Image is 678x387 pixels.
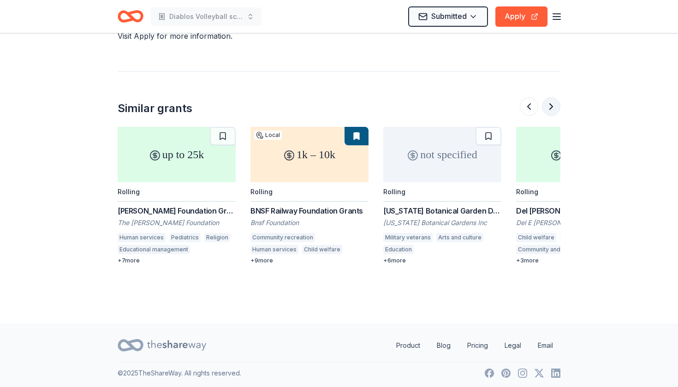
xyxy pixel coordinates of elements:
div: + 6 more [383,257,501,264]
div: Rolling [250,188,273,196]
div: Del [PERSON_NAME] Foundation Grant [516,205,634,216]
div: Rolling [118,188,140,196]
span: Submitted [431,10,467,22]
div: Religion [204,233,230,242]
div: not specified [383,127,501,182]
p: © 2025 TheShareWay. All rights reserved. [118,368,241,379]
span: Diablos Volleyball scholarship [169,11,243,22]
div: Education [383,245,414,254]
div: Child welfare [302,245,342,254]
div: Human services [118,233,166,242]
button: Apply [495,6,547,27]
a: Home [118,6,143,27]
a: Blog [429,336,458,355]
div: Visit Apply for more information. [118,30,560,42]
div: Human services [250,245,298,254]
div: The [PERSON_NAME] Foundation [118,218,236,227]
div: + 3 more [516,257,634,264]
div: 5k – 3m [516,127,634,182]
div: Bnsf Foundation [250,218,369,227]
div: Similar grants [118,101,192,116]
div: [PERSON_NAME] Foundation Grants [118,205,236,216]
a: Pricing [460,336,495,355]
div: Community recreation [250,233,315,242]
a: not specifiedRolling[US_STATE] Botanical Garden Donation Requests[US_STATE] Botanical Gardens Inc... [383,127,501,264]
div: up to 25k [118,127,236,182]
a: up to 25kRolling[PERSON_NAME] Foundation GrantsThe [PERSON_NAME] FoundationHuman servicesPediatri... [118,127,236,264]
div: Local [254,131,282,140]
div: Community and economic development [516,245,629,254]
div: BNSF Railway Foundation Grants [250,205,369,216]
div: Educational management [118,245,190,254]
div: [US_STATE] Botanical Garden Donation Requests [383,205,501,216]
nav: quick links [389,336,560,355]
div: 1k – 10k [250,127,369,182]
div: + 9 more [250,257,369,264]
div: Del E [PERSON_NAME] Foundation [516,218,634,227]
div: Rolling [383,188,405,196]
div: Rolling [516,188,538,196]
a: Email [530,336,560,355]
div: [US_STATE] Botanical Gardens Inc [383,218,501,227]
div: Pediatrics [169,233,201,242]
a: 5k – 3mRollingDel [PERSON_NAME] Foundation GrantDel E [PERSON_NAME] FoundationChild welfareHealth... [516,127,634,264]
button: Submitted [408,6,488,27]
div: Health [560,233,581,242]
button: Diablos Volleyball scholarship [151,7,262,26]
a: 1k – 10kLocalRollingBNSF Railway Foundation GrantsBnsf FoundationCommunity recreationHuman servic... [250,127,369,264]
a: Product [389,336,428,355]
div: Arts and culture [436,233,483,242]
div: Military veterans [383,233,433,242]
a: Legal [497,336,529,355]
div: Child welfare [516,233,556,242]
div: + 7 more [118,257,236,264]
